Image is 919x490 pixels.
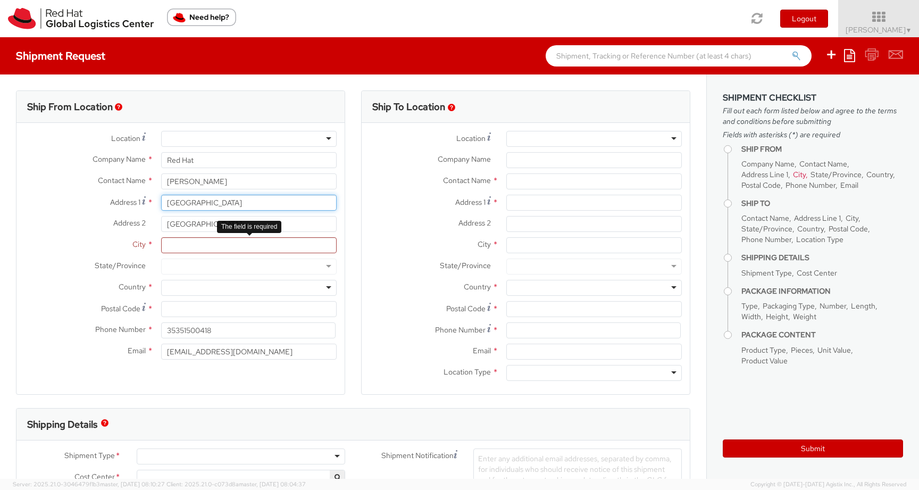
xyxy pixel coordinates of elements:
[111,134,140,143] span: Location
[8,8,154,29] img: rh-logistics-00dfa346123c4ec078e1.svg
[797,268,837,278] span: Cost Center
[817,345,851,355] span: Unit Value
[440,261,491,270] span: State/Province
[95,261,146,270] span: State/Province
[13,480,165,488] span: Server: 2025.21.0-3046479f1b3
[741,254,903,262] h4: Shipping Details
[797,224,824,234] span: Country
[741,301,758,311] span: Type
[820,301,846,311] span: Number
[27,419,97,430] h3: Shipping Details
[763,301,815,311] span: Packaging Type
[95,325,146,334] span: Phone Number
[64,450,115,462] span: Shipment Type
[741,287,903,295] h4: Package Information
[132,239,146,249] span: City
[74,471,115,484] span: Cost Center
[723,105,903,127] span: Fill out each form listed below and agree to the terms and conditions before submitting
[167,9,236,26] button: Need help?
[438,154,491,164] span: Company Name
[741,170,788,179] span: Address Line 1
[741,331,903,339] h4: Package Content
[473,346,491,355] span: Email
[741,213,789,223] span: Contact Name
[846,213,858,223] span: City
[741,235,791,244] span: Phone Number
[128,346,146,355] span: Email
[239,480,306,488] span: master, [DATE] 08:04:37
[791,345,813,355] span: Pieces
[435,325,486,335] span: Phone Number
[793,312,816,321] span: Weight
[840,180,858,190] span: Email
[27,102,113,112] h3: Ship From Location
[456,134,486,143] span: Location
[723,129,903,140] span: Fields with asterisks (*) are required
[16,50,105,62] h4: Shipment Request
[793,170,806,179] span: City
[372,102,445,112] h3: Ship To Location
[723,93,903,103] h3: Shipment Checklist
[100,480,165,488] span: master, [DATE] 08:10:27
[780,10,828,28] button: Logout
[866,170,893,179] span: Country
[766,312,788,321] span: Height
[796,235,843,244] span: Location Type
[811,170,862,179] span: State/Province
[546,45,812,67] input: Shipment, Tracking or Reference Number (at least 4 chars)
[846,25,912,35] span: [PERSON_NAME]
[443,176,491,185] span: Contact Name
[478,239,491,249] span: City
[446,304,486,313] span: Postal Code
[741,268,792,278] span: Shipment Type
[166,480,306,488] span: Client: 2025.21.0-c073d8a
[93,154,146,164] span: Company Name
[741,312,761,321] span: Width
[723,439,903,458] button: Submit
[464,282,491,292] span: Country
[741,345,786,355] span: Product Type
[458,218,491,228] span: Address 2
[110,197,140,207] span: Address 1
[741,356,788,366] span: Product Value
[98,176,146,185] span: Contact Name
[101,304,140,313] span: Postal Code
[786,180,836,190] span: Phone Number
[851,301,875,311] span: Length
[741,200,903,207] h4: Ship To
[444,367,491,377] span: Location Type
[741,180,781,190] span: Postal Code
[829,224,868,234] span: Postal Code
[906,26,912,35] span: ▼
[381,450,454,461] span: Shipment Notification
[794,213,841,223] span: Address Line 1
[750,480,906,489] span: Copyright © [DATE]-[DATE] Agistix Inc., All Rights Reserved
[741,145,903,153] h4: Ship From
[455,197,486,207] span: Address 1
[217,221,281,233] div: The field is required
[741,224,792,234] span: State/Province
[799,159,847,169] span: Contact Name
[119,282,146,292] span: Country
[741,159,795,169] span: Company Name
[113,218,146,228] span: Address 2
